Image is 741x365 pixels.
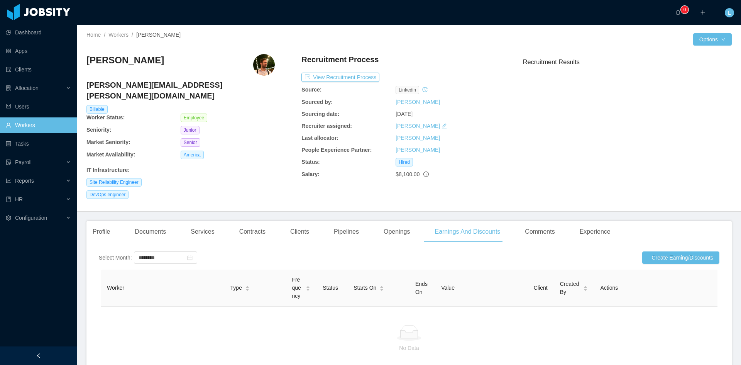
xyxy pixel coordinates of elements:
a: icon: userWorkers [6,117,71,133]
b: People Experience Partner: [301,147,372,153]
a: [PERSON_NAME] [396,123,440,129]
b: Source: [301,87,321,93]
sup: 0 [681,6,689,14]
span: HR [15,196,23,202]
i: icon: caret-down [380,288,384,290]
span: Senior [181,138,200,147]
h3: Recruitment Results [523,57,732,67]
img: 7f0543ea-4a88-47a9-acac-9564a78b18eb_664be87e9678e-400w.png [253,54,275,76]
span: $8,100.00 [396,171,420,177]
b: IT Infrastructure : [86,167,130,173]
div: Sort [245,285,250,290]
i: icon: caret-up [380,285,384,287]
button: Optionsicon: down [693,33,732,46]
a: icon: robotUsers [6,99,71,114]
button: icon: [object Object]Create Earning/Discounts [642,251,719,264]
div: Select Month: [99,254,132,262]
span: Junior [181,126,200,134]
span: Frequency [292,276,303,300]
i: icon: setting [6,215,11,221]
h3: [PERSON_NAME] [86,54,164,66]
i: icon: caret-down [306,288,310,290]
a: icon: pie-chartDashboard [6,25,71,40]
div: Contracts [233,221,272,243]
span: Starts On [354,284,376,292]
span: Hired [396,158,413,166]
a: icon: profileTasks [6,136,71,151]
i: icon: edit [442,123,447,129]
span: Ends On [415,281,428,295]
i: icon: book [6,197,11,202]
i: icon: line-chart [6,178,11,183]
a: icon: exportView Recruitment Process [301,74,379,80]
span: Billable [86,105,108,114]
b: Sourced by: [301,99,333,105]
span: Reports [15,178,34,184]
div: Openings [377,221,416,243]
i: icon: caret-up [306,285,310,287]
i: icon: history [422,87,428,92]
div: Clients [284,221,315,243]
i: icon: caret-up [584,285,588,287]
i: icon: file-protect [6,160,11,165]
b: Recruiter assigned: [301,123,352,129]
b: Worker Status: [86,114,125,121]
i: icon: calendar [187,255,193,260]
div: Sort [583,285,588,290]
span: Created By [560,280,580,296]
i: icon: plus [700,10,705,15]
h4: [PERSON_NAME][EMAIL_ADDRESS][PERSON_NAME][DOMAIN_NAME] [86,80,275,101]
span: Payroll [15,159,32,165]
span: L [728,8,731,17]
span: Value [441,285,455,291]
b: Market Seniority: [86,139,130,145]
b: Salary: [301,171,320,177]
span: DevOps engineer [86,190,129,199]
span: [DATE] [396,111,413,117]
span: Type [230,284,242,292]
a: [PERSON_NAME] [396,99,440,105]
div: Experience [574,221,617,243]
span: Status [323,285,338,291]
a: icon: appstoreApps [6,43,71,59]
a: Home [86,32,101,38]
span: Site Reliability Engineer [86,178,142,187]
span: Employee [181,114,207,122]
i: icon: bell [675,10,681,15]
span: Configuration [15,215,47,221]
i: icon: caret-up [245,285,249,287]
div: Comments [519,221,561,243]
span: / [104,32,105,38]
div: Services [184,221,220,243]
span: [PERSON_NAME] [136,32,181,38]
a: icon: auditClients [6,62,71,77]
span: linkedin [396,86,419,94]
span: Actions [600,285,618,291]
span: / [132,32,133,38]
h4: Recruitment Process [301,54,379,65]
div: Documents [129,221,172,243]
b: Seniority: [86,127,112,133]
i: icon: solution [6,85,11,91]
a: [PERSON_NAME] [396,147,440,153]
span: Worker [107,285,124,291]
b: Last allocator: [301,135,338,141]
div: Sort [379,285,384,290]
button: icon: exportView Recruitment Process [301,73,379,82]
span: Allocation [15,85,39,91]
span: Client [534,285,548,291]
div: Pipelines [328,221,365,243]
div: Profile [86,221,116,243]
b: Sourcing date: [301,111,339,117]
div: Sort [306,285,310,290]
i: icon: caret-down [584,288,588,290]
a: [PERSON_NAME] [396,135,440,141]
span: info-circle [423,171,429,177]
a: Workers [108,32,129,38]
i: icon: caret-down [245,288,249,290]
b: Market Availability: [86,151,135,158]
div: Earnings And Discounts [428,221,506,243]
p: No Data [107,344,711,352]
b: Status: [301,159,320,165]
span: America [181,151,204,159]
